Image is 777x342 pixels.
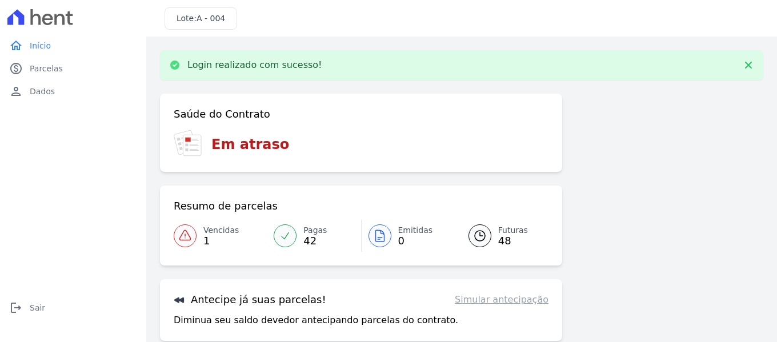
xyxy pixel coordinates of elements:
[174,313,458,327] p: Diminua seu saldo devedor antecipando parcelas do contrato.
[203,236,239,246] span: 1
[174,220,267,252] a: Vencidas 1
[455,220,548,252] a: Futuras 48
[9,62,23,75] i: paid
[187,59,322,71] p: Login realizado com sucesso!
[267,220,361,252] a: Pagas 42
[362,220,455,252] a: Emitidas 0
[174,199,278,213] h3: Resumo de parcelas
[30,86,55,97] span: Dados
[30,63,63,74] span: Parcelas
[174,107,270,121] h3: Saúde do Contrato
[398,236,433,246] span: 0
[5,296,142,319] a: logoutSair
[5,34,142,57] a: homeInício
[177,13,225,25] h3: Lote:
[203,224,239,236] span: Vencidas
[5,57,142,80] a: paidParcelas
[5,80,142,103] a: personDados
[197,14,225,23] span: A - 004
[211,134,289,155] h3: Em atraso
[9,39,23,53] i: home
[498,236,528,246] span: 48
[174,293,326,307] h3: Antecipe já suas parcelas!
[303,236,327,246] span: 42
[398,224,433,236] span: Emitidas
[498,224,528,236] span: Futuras
[30,40,51,51] span: Início
[303,224,327,236] span: Pagas
[30,302,45,313] span: Sair
[9,85,23,98] i: person
[9,301,23,315] i: logout
[455,293,548,307] a: Simular antecipação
